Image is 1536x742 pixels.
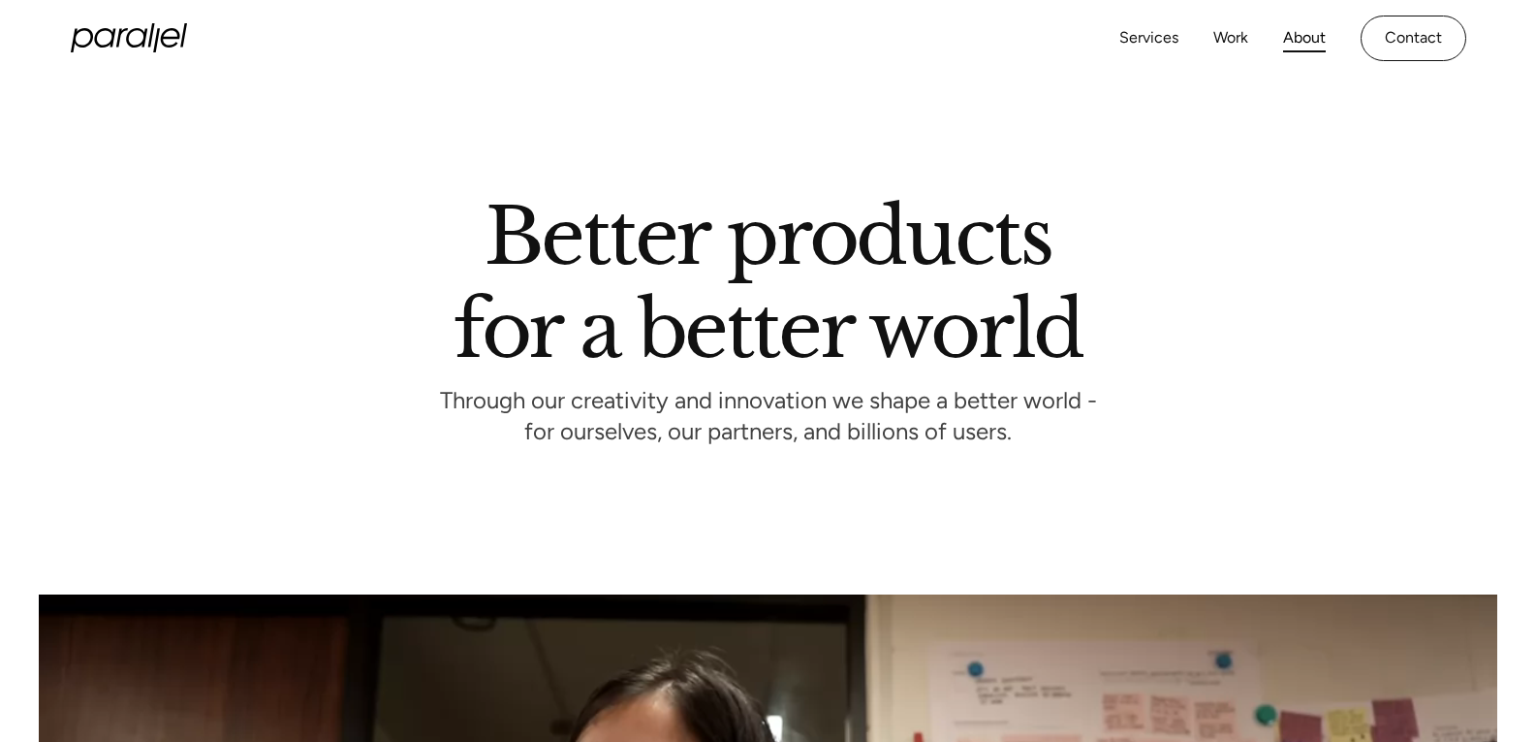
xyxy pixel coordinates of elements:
[71,23,187,52] a: home
[1283,24,1326,52] a: About
[1361,16,1466,61] a: Contact
[440,392,1097,445] p: Through our creativity and innovation we shape a better world - for ourselves, our partners, and ...
[1213,24,1248,52] a: Work
[454,209,1082,358] h1: Better products for a better world
[1119,24,1178,52] a: Services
